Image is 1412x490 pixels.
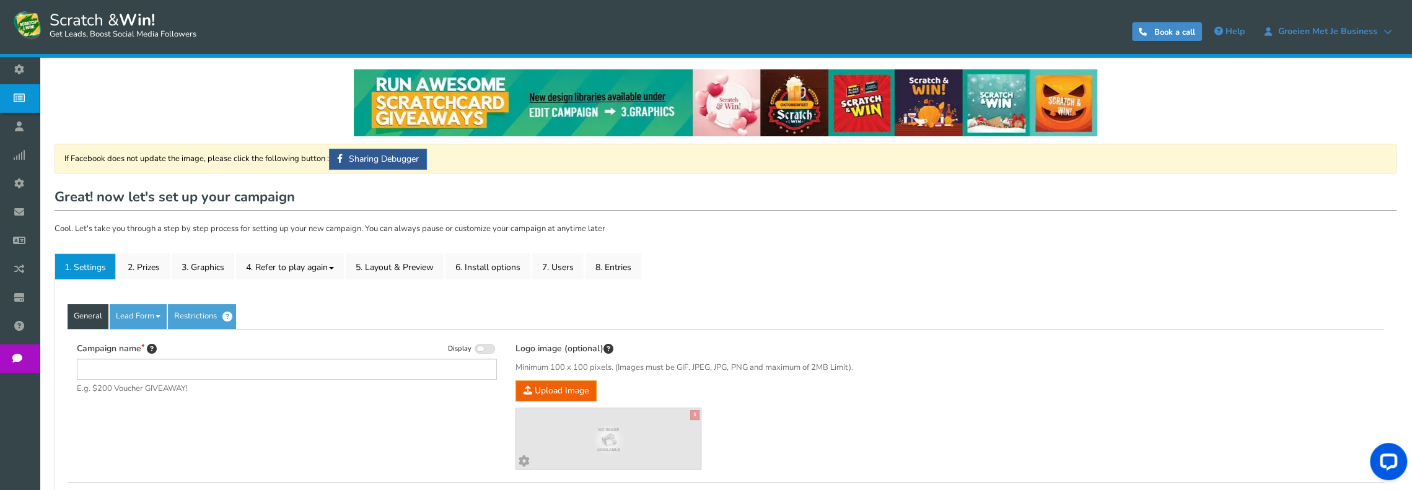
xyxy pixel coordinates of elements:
span: Tip: Choose a title that will attract more entries. For example: “Scratch & win a bracelet” will ... [147,343,157,356]
span: E.g. $200 Voucher GIVEAWAY! [77,383,497,395]
span: Scratch & [43,9,196,40]
p: Cool. Let's take you through a step by step process for setting up your new campaign. You can alw... [55,223,1397,235]
span: Minimum 100 x 100 pixels. (Images must be GIF, JPEG, JPG, PNG and maximum of 2MB Limit). [515,362,936,374]
a: 7. Users [532,253,584,279]
a: 3. Graphics [172,253,234,279]
a: 2. Prizes [118,253,170,279]
label: Campaign name [77,342,157,356]
a: Sharing Debugger [329,149,427,170]
a: 1. Settings [55,253,116,279]
span: Help [1226,25,1245,37]
a: General [68,304,108,329]
a: X [690,410,700,420]
img: Scratch and Win [12,9,43,40]
a: Lead Form [110,304,167,329]
span: Groeien met je Business [1272,27,1383,37]
a: 4. Refer to play again [236,253,344,279]
a: Scratch &Win! Get Leads, Boost Social Media Followers [12,9,196,40]
small: Get Leads, Boost Social Media Followers [50,30,196,40]
div: If Facebook does not update the image, please click the following button : [55,144,1397,173]
a: Help [1208,22,1251,42]
span: This image will be displayed on top of your contest screen. You can upload & preview different im... [603,343,613,356]
strong: Win! [119,9,155,31]
a: 5. Layout & Preview [346,253,444,279]
h1: Great! now let's set up your campaign [55,186,1397,211]
img: festival-poster-2020.webp [354,69,1097,136]
a: Restrictions [168,304,236,329]
a: 6. Install options [445,253,530,279]
span: Display [448,344,471,354]
a: Book a call [1132,22,1202,41]
iframe: LiveChat chat widget [1360,438,1412,490]
span: Book a call [1154,27,1195,38]
label: Logo image (optional) [515,342,613,356]
a: 8. Entries [585,253,641,279]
